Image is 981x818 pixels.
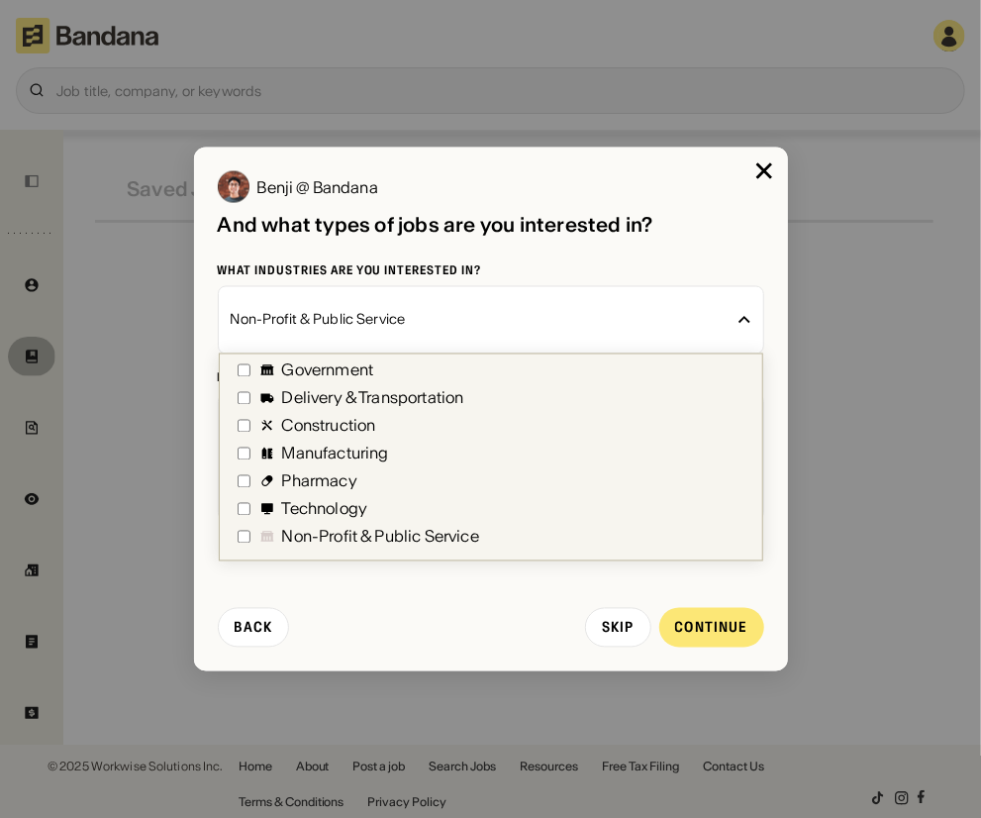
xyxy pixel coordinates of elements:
div: Pharmacy [282,473,357,489]
div: Benji @ Bandana [257,179,378,195]
div: Non-Profit & Public Service [282,529,479,545]
div: Skip [602,620,634,634]
div: What industries are you interested in? [218,262,764,278]
div: Describe roles you would be interested in [218,370,764,386]
div: Construction [282,418,376,434]
div: Manufacturing [282,446,389,461]
div: Back [235,620,272,634]
div: Non-Profit & Public Service [231,302,730,338]
div: Technology [282,501,368,517]
div: Delivery & Transportation [282,390,464,406]
div: Government [282,362,374,378]
div: Continue [675,620,748,634]
div: And what types of jobs are you interested in? [218,211,764,239]
img: Benji @ Bandana [218,171,249,203]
